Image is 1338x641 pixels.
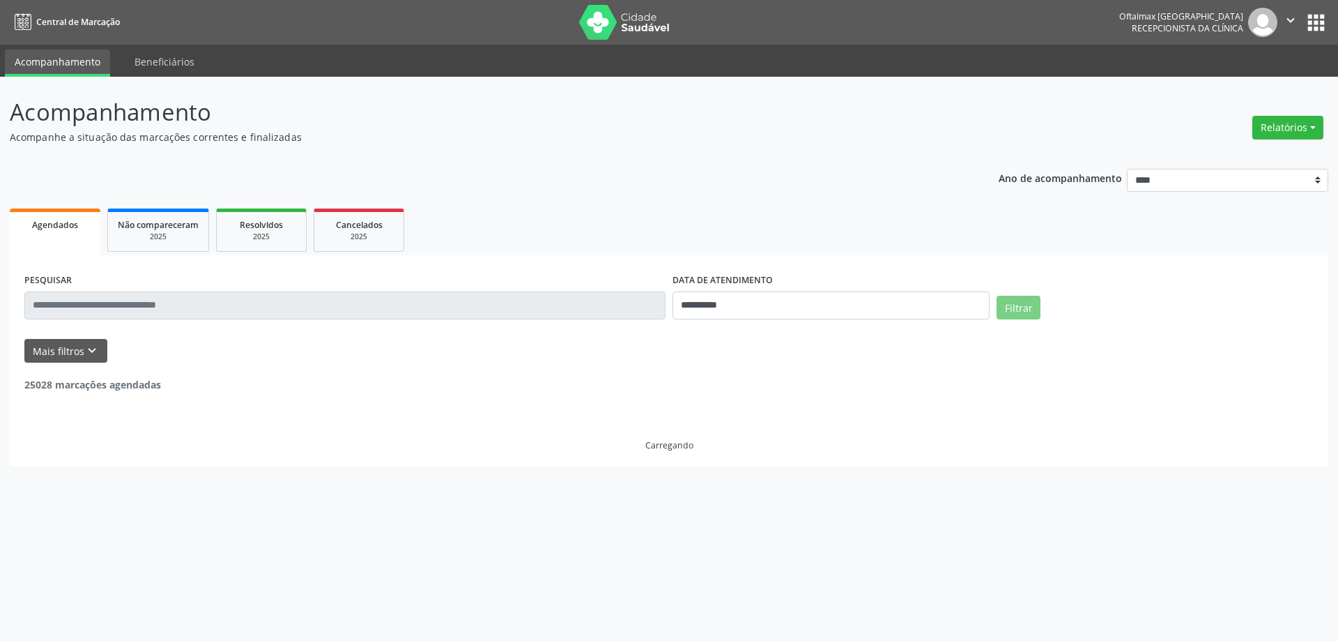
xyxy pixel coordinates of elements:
span: Cancelados [336,219,383,231]
div: 2025 [226,232,296,242]
a: Central de Marcação [10,10,120,33]
a: Acompanhamento [5,50,110,77]
p: Acompanhamento [10,95,932,130]
strong: 25028 marcações agendadas [24,378,161,391]
button:  [1277,8,1304,37]
span: Resolvidos [240,219,283,231]
span: Central de Marcação [36,16,120,28]
span: Não compareceram [118,219,199,231]
p: Acompanhe a situação das marcações correntes e finalizadas [10,130,932,144]
button: Relatórios [1252,116,1323,139]
div: 2025 [118,232,199,242]
button: Filtrar [997,296,1040,319]
label: PESQUISAR [24,270,72,292]
p: Ano de acompanhamento [999,169,1122,186]
div: 2025 [324,232,394,242]
a: Beneficiários [125,50,204,74]
button: Mais filtroskeyboard_arrow_down [24,339,107,363]
span: Recepcionista da clínica [1132,22,1243,34]
span: Agendados [32,219,78,231]
button: apps [1304,10,1328,35]
i:  [1283,13,1298,28]
div: Carregando [645,439,693,451]
div: Oftalmax [GEOGRAPHIC_DATA] [1119,10,1243,22]
i: keyboard_arrow_down [84,343,100,359]
img: img [1248,8,1277,37]
label: DATA DE ATENDIMENTO [672,270,773,292]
